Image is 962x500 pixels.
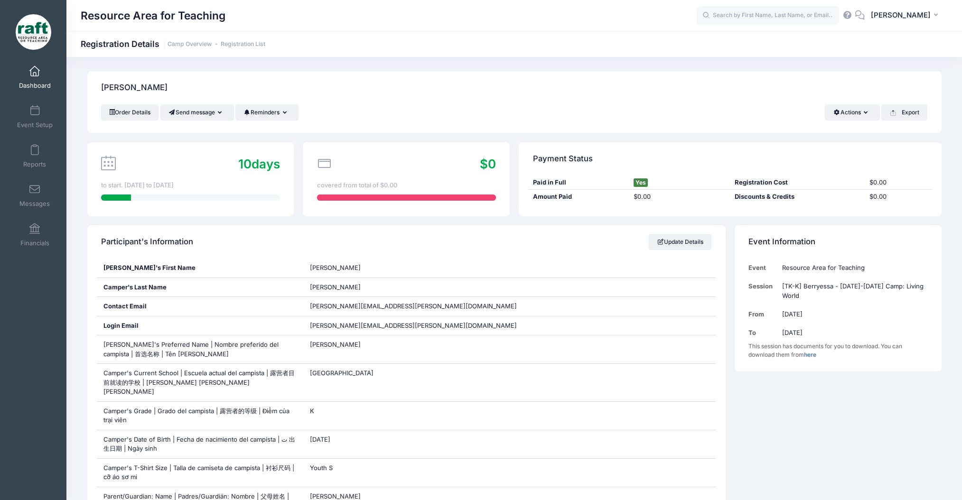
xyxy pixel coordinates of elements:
[865,178,932,187] div: $0.00
[96,459,303,487] div: Camper's T-Shirt Size | Talla de camiseta de campista | 衬衫尺码 | cỡ áo sơ mi
[101,74,168,102] h4: [PERSON_NAME]
[777,305,927,324] td: [DATE]
[634,178,648,187] span: Yes
[96,402,303,430] div: Camper's Grade | Grado del campista | 露营者的等级 | Điểm của trại viên
[12,100,57,133] a: Event Setup
[317,181,496,190] div: covered from total of $0.00
[865,5,948,27] button: [PERSON_NAME]
[238,157,252,171] span: 10
[697,6,839,25] input: Search by First Name, Last Name, or Email...
[825,104,879,120] button: Actions
[730,192,865,202] div: Discounts & Credits
[96,364,303,401] div: Camper's Current School | Escuela actual del campista | 露营者目前就读的学校 | [PERSON_NAME] [PERSON_NAME] ...
[310,321,517,331] span: [PERSON_NAME][EMAIL_ADDRESS][PERSON_NAME][DOMAIN_NAME]
[12,179,57,212] a: Messages
[235,104,299,120] button: Reminders
[310,464,333,472] span: Youth S
[17,121,53,129] span: Event Setup
[101,104,159,120] a: Order Details
[748,259,777,277] td: Event
[160,104,234,120] button: Send message
[96,297,303,316] div: Contact Email
[16,14,51,50] img: Resource Area for Teaching
[310,407,314,415] span: K
[101,229,193,256] h4: Participant's Information
[310,435,330,443] span: [DATE]
[238,155,280,173] div: days
[528,192,629,202] div: Amount Paid
[777,277,927,305] td: [TK-K] Berryessa - [DATE]-[DATE] Camp: Living World
[748,324,777,342] td: To
[96,259,303,278] div: [PERSON_NAME]'s First Name
[81,39,265,49] h1: Registration Details
[748,342,927,359] div: This session has documents for you to download. You can download them from
[533,145,593,172] h4: Payment Status
[649,234,712,250] a: Update Details
[96,316,303,335] div: Login Email
[12,61,57,94] a: Dashboard
[310,492,361,500] span: [PERSON_NAME]
[748,229,815,256] h4: Event Information
[19,82,51,90] span: Dashboard
[748,305,777,324] td: From
[871,10,931,20] span: [PERSON_NAME]
[168,41,212,48] a: Camp Overview
[310,264,361,271] span: [PERSON_NAME]
[528,178,629,187] div: Paid in Full
[881,104,927,120] button: Export
[81,5,225,27] h1: Resource Area for Teaching
[865,192,932,202] div: $0.00
[221,41,265,48] a: Registration List
[777,259,927,277] td: Resource Area for Teaching
[777,324,927,342] td: [DATE]
[12,218,57,251] a: Financials
[23,160,46,168] span: Reports
[96,278,303,297] div: Camper's Last Name
[96,335,303,363] div: [PERSON_NAME]'s Preferred Name | Nombre preferido del campista | 首选名称 | Tên [PERSON_NAME]
[748,277,777,305] td: Session
[629,192,730,202] div: $0.00
[101,181,280,190] div: to start. [DATE] to [DATE]
[310,369,374,377] span: [GEOGRAPHIC_DATA]
[310,283,361,291] span: [PERSON_NAME]
[480,157,496,171] span: $0
[804,351,816,358] a: here
[310,302,517,310] span: [PERSON_NAME][EMAIL_ADDRESS][PERSON_NAME][DOMAIN_NAME]
[19,200,50,208] span: Messages
[96,430,303,458] div: Camper's Date of Birth | Fecha de nacimiento del campista | ت 出生日期 | Ngày sinh
[730,178,865,187] div: Registration Cost
[12,139,57,173] a: Reports
[310,341,361,348] span: [PERSON_NAME]
[20,239,49,247] span: Financials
